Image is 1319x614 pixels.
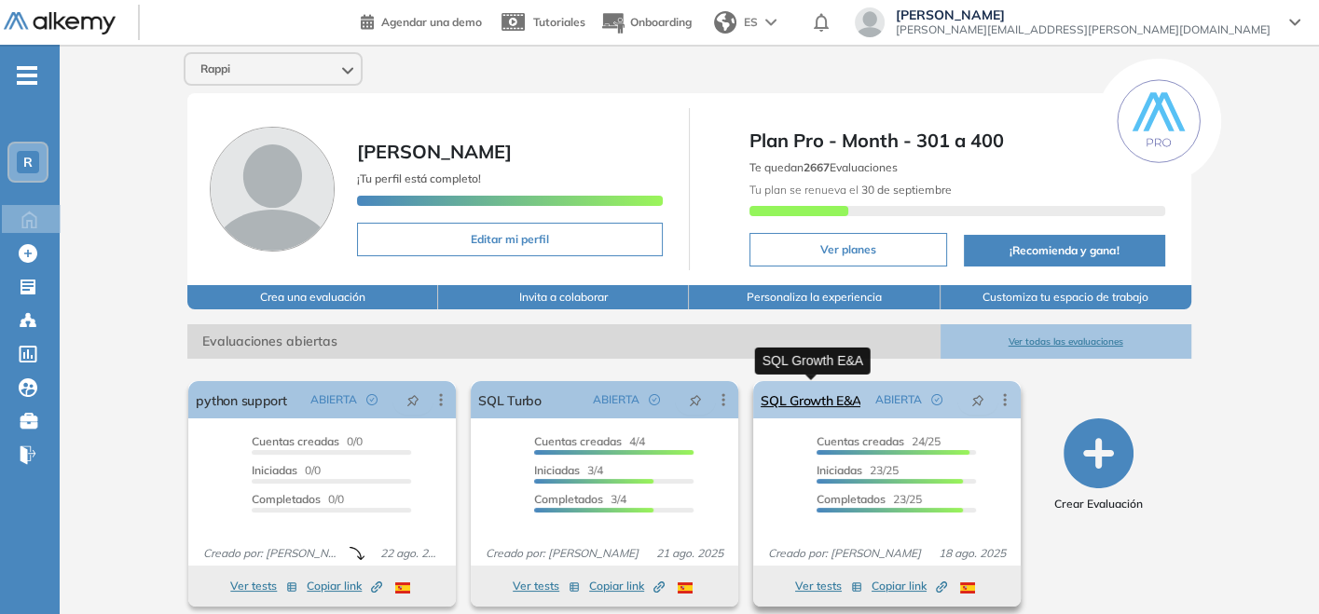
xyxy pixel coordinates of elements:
[761,381,860,418] a: SQL Growth E&A
[689,392,702,407] span: pushpin
[196,545,350,562] span: Creado por: [PERSON_NAME]
[817,492,886,506] span: Completados
[817,463,899,477] span: 23/25
[589,578,665,594] span: Copiar link
[406,392,419,407] span: pushpin
[534,434,645,448] span: 4/4
[971,392,984,407] span: pushpin
[795,575,862,597] button: Ver tests
[438,285,689,309] button: Invita a colaborar
[957,385,998,415] button: pushpin
[630,15,692,29] span: Onboarding
[307,575,382,597] button: Copiar link
[896,22,1271,37] span: [PERSON_NAME][EMAIL_ADDRESS][PERSON_NAME][DOMAIN_NAME]
[1054,496,1143,512] span: Crear Evaluación
[941,285,1191,309] button: Customiza tu espacio de trabajo
[875,391,922,408] span: ABIERTA
[534,463,580,477] span: Iniciadas
[252,434,339,448] span: Cuentas creadas
[357,171,481,185] span: ¡Tu perfil está completo!
[478,545,646,562] span: Creado por: [PERSON_NAME]
[931,394,942,405] span: check-circle
[357,223,663,256] button: Editar mi perfil
[252,492,321,506] span: Completados
[749,233,947,266] button: Ver planes
[675,385,716,415] button: pushpin
[761,545,928,562] span: Creado por: [PERSON_NAME]
[395,582,410,594] img: ESP
[1226,525,1319,614] div: Widget de chat
[17,74,37,77] i: -
[307,578,382,594] span: Copiar link
[817,434,941,448] span: 24/25
[252,492,344,506] span: 0/0
[534,434,622,448] span: Cuentas creadas
[210,127,335,252] img: Foto de perfil
[200,61,230,76] span: Rappi
[533,15,585,29] span: Tutoriales
[755,347,871,374] div: SQL Growth E&A
[534,492,603,506] span: Completados
[252,463,297,477] span: Iniciadas
[361,9,482,32] a: Agendar una demo
[872,575,947,597] button: Copiar link
[649,394,660,405] span: check-circle
[23,155,33,170] span: R
[4,12,116,35] img: Logo
[357,140,512,163] span: [PERSON_NAME]
[373,545,448,562] span: 22 ago. 2025
[589,575,665,597] button: Copiar link
[859,183,952,197] b: 30 de septiembre
[649,545,731,562] span: 21 ago. 2025
[392,385,433,415] button: pushpin
[678,582,693,594] img: ESP
[896,7,1271,22] span: [PERSON_NAME]
[600,3,692,43] button: Onboarding
[941,324,1191,359] button: Ver todas las evaluaciones
[252,463,321,477] span: 0/0
[310,391,357,408] span: ABIERTA
[872,578,947,594] span: Copiar link
[1054,418,1143,512] button: Crear Evaluación
[765,19,776,26] img: arrow
[689,285,940,309] button: Personaliza la experiencia
[252,434,363,448] span: 0/0
[964,235,1165,266] button: ¡Recomienda y gana!
[931,545,1013,562] span: 18 ago. 2025
[187,324,940,359] span: Evaluaciones abiertas
[744,14,758,31] span: ES
[366,394,378,405] span: check-circle
[749,183,952,197] span: Tu plan se renueva el
[187,285,438,309] button: Crea una evaluación
[960,582,975,594] img: ESP
[817,463,862,477] span: Iniciadas
[1226,525,1319,614] iframe: Chat Widget
[714,11,736,34] img: world
[196,381,286,418] a: python support
[817,492,922,506] span: 23/25
[513,575,580,597] button: Ver tests
[749,160,898,174] span: Te quedan Evaluaciones
[381,15,482,29] span: Agendar una demo
[804,160,830,174] b: 2667
[534,492,626,506] span: 3/4
[817,434,904,448] span: Cuentas creadas
[534,463,603,477] span: 3/4
[749,127,1165,155] span: Plan Pro - Month - 301 a 400
[478,381,542,418] a: SQL Turbo
[230,575,297,597] button: Ver tests
[593,391,639,408] span: ABIERTA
